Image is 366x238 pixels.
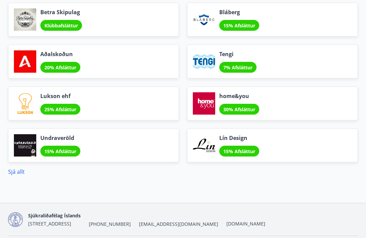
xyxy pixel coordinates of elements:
span: 20% Afsláttur [44,65,76,71]
span: 15% Afsláttur [223,148,255,155]
span: [EMAIL_ADDRESS][DOMAIN_NAME] [139,221,218,228]
span: [STREET_ADDRESS] [28,221,71,227]
span: 25% Afsláttur [44,106,76,113]
span: Klúbbafsláttur [44,23,78,29]
span: 7% Afsláttur [223,65,252,71]
span: 30% Afsláttur [223,106,255,113]
span: Bláberg [219,9,259,16]
span: Betra Skipulag [40,9,82,16]
span: [PHONE_NUMBER] [89,221,131,228]
span: home&you [219,93,259,100]
span: Lukson ehf [40,93,80,100]
img: d7T4au2pYIU9thVz4WmmUT9xvMNnFvdnscGDOPEg.png [8,213,23,227]
span: Aðalskoðun [40,51,80,58]
span: Lín Design [219,135,259,142]
a: [DOMAIN_NAME] [226,221,265,227]
span: Tengi [219,51,257,58]
a: Sjá allt [8,168,25,176]
span: 15% Afsláttur [44,148,76,155]
span: Sjúkraliðafélag Íslands [28,213,81,219]
span: 15% Afsláttur [223,23,255,29]
span: Undraveröld [40,135,80,142]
